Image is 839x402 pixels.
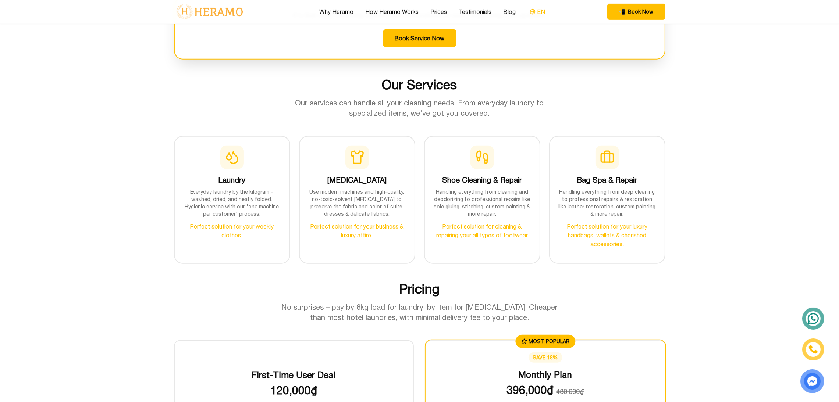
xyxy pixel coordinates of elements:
[459,7,491,16] a: Testimonials
[559,188,656,218] p: Handling everything from deep cleaning to professional repairs & restoration like leather restora...
[515,335,575,348] div: MOST POPULAR
[628,8,654,15] span: Book Now
[174,4,245,19] img: logo-with-text.png
[559,175,656,185] h3: Bag Spa & Repair
[434,188,531,218] p: Handling everything from cleaning and deodorizing to professional repairs like sole gluing, stitc...
[559,222,656,248] p: Perfect solution for your luxury handbags, wallets & cherished accessories.
[527,7,547,17] button: EN
[383,29,456,47] button: Book Service Now
[430,7,447,16] a: Prices
[319,7,353,16] a: Why Heramo
[186,369,401,381] h3: First-Time User Deal
[434,175,531,185] h3: Shoe Cleaning & Repair
[503,7,516,16] a: Blog
[278,98,561,118] p: Our services can handle all your cleaning needs. From everyday laundry to specialized items, we'v...
[174,77,665,92] h2: Our Services
[529,352,562,363] div: save 18%
[309,175,406,185] h3: [MEDICAL_DATA]
[309,222,406,240] p: Perfect solution for your business & luxury attire.
[607,4,665,20] button: phone Book Now
[619,8,625,15] span: phone
[278,302,561,323] p: No surprises – pay by 6kg load for laundry, by item for [MEDICAL_DATA]. Cheaper than most hotel l...
[803,339,823,359] a: phone-icon
[557,388,584,395] span: 480,000₫
[507,383,554,396] span: 396,000₫
[808,345,818,354] img: phone-icon
[309,188,406,218] p: Use modern machines and high-quality, no-toxic-solvent [MEDICAL_DATA] to preserve the fabric and ...
[174,281,665,296] h2: Pricing
[438,369,653,380] h3: Monthly Plan
[270,384,317,396] span: 120,000₫
[184,175,281,185] h3: Laundry
[184,188,281,218] p: Everyday laundry by the kilogram – washed, dried, and neatly folded. Hygienic service with our 'o...
[184,222,281,240] p: Perfect solution for your weekly clothes.
[365,7,419,16] a: How Heramo Works
[434,222,531,240] p: Perfect solution for cleaning & repairing your all types of footwear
